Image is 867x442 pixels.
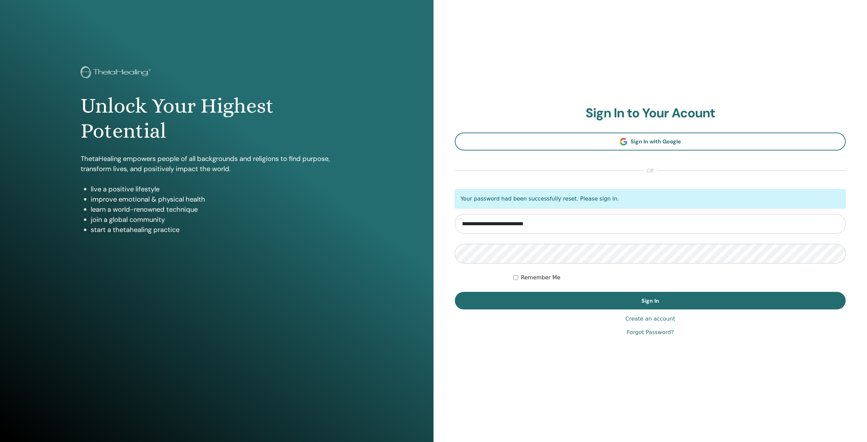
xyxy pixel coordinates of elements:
label: Remember Me [521,274,561,282]
li: learn a world-renowned technique [91,204,353,214]
h1: Unlock Your Highest Potential [81,93,353,144]
li: join a global community [91,214,353,225]
a: Create an account [625,315,675,323]
a: Sign In with Google [455,133,846,150]
a: Forgot Password? [627,328,674,336]
span: or [643,167,657,175]
span: Sign In with Google [631,138,681,145]
li: improve emotional & physical health [91,194,353,204]
p: Your password had been successfully reset. Please sign in. [455,189,846,209]
div: Keep me authenticated indefinitely or until I manually logout [513,274,846,282]
span: Sign In [641,297,659,304]
li: live a positive lifestyle [91,184,353,194]
p: ThetaHealing empowers people of all backgrounds and religions to find purpose, transform lives, a... [81,154,353,174]
button: Sign In [455,292,846,309]
li: start a thetahealing practice [91,225,353,235]
h2: Sign In to Your Acount [455,106,846,121]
